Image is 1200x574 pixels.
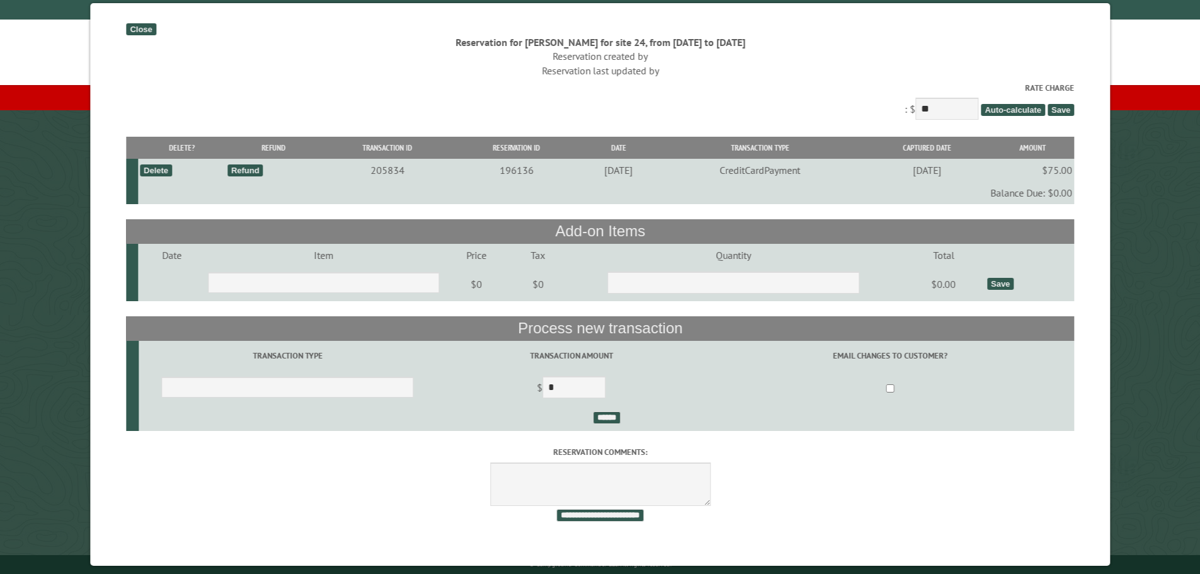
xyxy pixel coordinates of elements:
div: Reservation created by [126,49,1074,63]
small: © Campground Commander LLC. All rights reserved. [529,560,671,568]
th: Delete? [138,137,226,159]
td: $ [436,371,706,406]
th: Reservation ID [454,137,580,159]
label: Transaction Amount [438,350,704,362]
td: $75.00 [991,159,1074,181]
span: Save [1048,104,1074,116]
th: Add-on Items [126,219,1074,243]
th: Transaction ID [321,137,454,159]
td: Quantity [564,244,901,267]
div: Delete [140,164,172,176]
td: Price [441,244,511,267]
td: Balance Due: $0.00 [138,181,1074,204]
div: Save [987,278,1014,290]
td: Item [206,244,441,267]
th: Date [580,137,658,159]
td: CreditCardPayment [658,159,862,181]
th: Transaction Type [658,137,862,159]
label: Email changes to customer? [708,350,1072,362]
label: Reservation comments: [126,446,1074,458]
label: Rate Charge [126,82,1074,94]
td: Tax [511,244,564,267]
td: [DATE] [580,159,658,181]
div: Close [126,23,156,35]
td: $0 [441,267,511,302]
div: : $ [126,82,1074,123]
div: Reservation for [PERSON_NAME] for site 24, from [DATE] to [DATE] [126,35,1074,49]
span: Auto-calculate [981,104,1045,116]
td: 196136 [454,159,580,181]
th: Refund [225,137,321,159]
td: 205834 [321,159,454,181]
td: [DATE] [862,159,991,181]
td: Total [902,244,985,267]
td: $0 [511,267,564,302]
th: Amount [991,137,1074,159]
div: Refund [227,164,263,176]
th: Process new transaction [126,316,1074,340]
label: Transaction Type [140,350,434,362]
th: Captured Date [862,137,991,159]
td: Date [138,244,207,267]
td: $0.00 [902,267,985,302]
div: Reservation last updated by [126,64,1074,77]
